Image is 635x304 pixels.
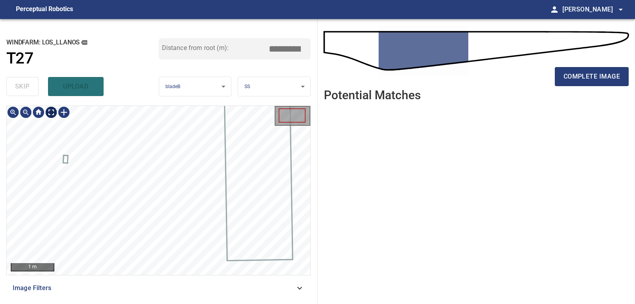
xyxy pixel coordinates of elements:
[45,106,58,119] img: Toggle full page
[6,38,159,47] h2: windfarm: Los_Llanos
[13,283,295,293] span: Image Filters
[80,38,89,47] button: copy message details
[564,71,620,82] span: complete image
[6,49,33,68] h1: T27
[58,106,70,119] img: Toggle selection
[244,84,250,89] span: SS
[159,77,231,97] div: bladeB
[6,279,311,298] div: Image Filters
[19,106,32,119] img: Zoom out
[550,5,559,14] span: person
[165,84,181,89] span: bladeB
[238,77,310,97] div: SS
[7,106,19,119] img: Zoom in
[16,3,73,16] figcaption: Perceptual Robotics
[324,89,421,102] h2: Potential Matches
[562,4,625,15] span: [PERSON_NAME]
[616,5,625,14] span: arrow_drop_down
[32,106,45,119] img: Go home
[162,45,229,51] label: Distance from root (m):
[6,49,159,68] a: T27
[559,2,625,17] button: [PERSON_NAME]
[555,67,629,86] button: complete image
